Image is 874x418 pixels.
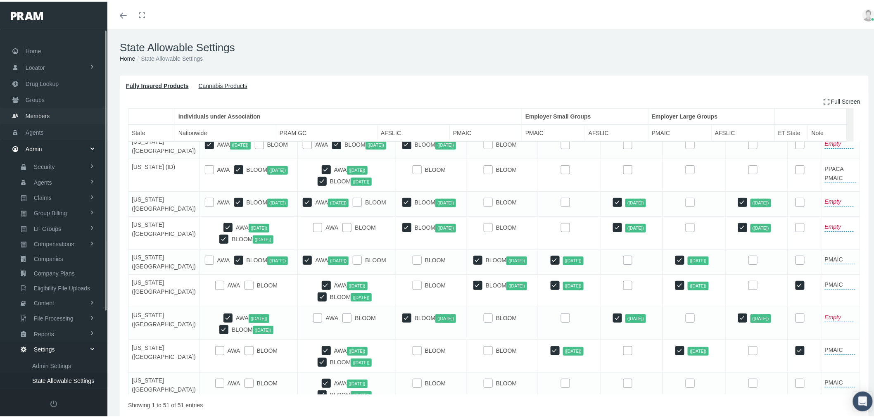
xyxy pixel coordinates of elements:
span: ([DATE]) [435,222,456,231]
span: ([DATE]) [230,139,251,148]
th: ET State [774,123,808,140]
span: Group Billing [34,204,67,218]
label: PMAIC [825,374,855,386]
label: AWA [330,164,380,173]
label: BLOOM [340,138,399,148]
span: ([DATE]) [249,313,269,321]
label: Empty [825,135,854,147]
span: ([DATE]) [253,234,273,242]
span: State Allowable Settings [32,372,94,386]
label: PMAIC [825,276,855,288]
span: Full Screen [831,97,860,103]
span: Drug Lookup [26,74,59,90]
label: BLOOM [411,138,469,148]
td: [US_STATE] ([GEOGRAPHIC_DATA]) [128,215,199,248]
label: AWA [213,138,263,148]
label: BLOOM [411,221,469,231]
label: BLOOM [411,196,469,206]
span: LF Groups [34,220,61,234]
span: Agents [34,174,52,188]
span: Home [26,42,41,57]
span: ([DATE]) [688,345,708,354]
span: Admin Settings [32,357,71,371]
td: [US_STATE] ([GEOGRAPHIC_DATA]) [128,248,199,273]
span: Companies [34,250,63,264]
span: ([DATE]) [688,255,708,264]
label: BLOOM [492,344,530,354]
label: BLOOM [492,221,530,230]
span: ([DATE]) [750,197,771,206]
label: BLOOM [482,279,540,289]
li: State Allowable Settings [135,52,203,62]
td: [US_STATE] ([GEOGRAPHIC_DATA]) [128,371,199,404]
span: Eligibility File Uploads [34,280,90,294]
th: PMAIC [450,123,522,140]
span: ([DATE]) [563,255,584,264]
label: BLOOM [492,312,530,321]
label: BLOOM [228,323,286,333]
span: Locator [26,58,45,74]
th: PRAM GC [276,123,378,140]
span: ([DATE]) [267,197,288,206]
label: BLOOM [411,312,469,321]
td: [US_STATE] ([GEOGRAPHIC_DATA]) [128,273,199,306]
label: BLOOM [421,279,458,288]
label: AWA [232,312,282,321]
label: PMAIC [825,342,855,353]
span: Reports [34,325,54,340]
span: ([DATE]) [625,222,646,231]
span: ([DATE]) [347,164,368,173]
label: BLOOM [351,221,388,230]
span: Content [34,294,54,309]
label: BLOOM [421,164,458,173]
label: BLOOM [228,233,286,242]
label: BLOOM [421,377,458,386]
label: AWA [330,279,380,289]
a: Cannabis Products [199,81,247,88]
span: ([DATE]) [563,280,584,289]
span: ([DATE]) [435,313,456,321]
td: [US_STATE] ([GEOGRAPHIC_DATA]) [128,306,199,338]
th: Individuals under Association [175,107,522,123]
span: ([DATE]) [435,139,456,148]
span: ([DATE]) [347,345,368,354]
label: AWA [213,164,242,173]
span: ([DATE]) [351,389,371,398]
span: ([DATE]) [366,139,386,148]
span: ([DATE]) [328,197,349,206]
label: BLOOM [421,344,458,354]
span: ([DATE]) [688,280,708,289]
th: AFSLIC [378,123,450,140]
a: Full Screen [824,97,860,103]
label: BLOOM [326,291,384,300]
span: ([DATE]) [625,313,646,321]
td: [US_STATE] ([GEOGRAPHIC_DATA]) [128,132,199,157]
label: Empty [825,309,854,321]
span: Agents [26,123,44,139]
th: PMAIC [648,123,712,140]
th: Nationwide [175,123,276,140]
label: BLOOM [253,279,290,288]
label: BLOOM [242,196,301,206]
span: ([DATE]) [328,255,349,264]
label: BLOOM [253,344,290,354]
span: Groups [26,90,45,106]
label: AWA [311,254,361,264]
th: Employer Small Groups [522,107,648,123]
label: AWA [330,377,380,387]
span: Compensations [34,235,74,249]
a: Fully Insured Products [126,81,197,88]
th: Employer Large Groups [648,107,775,123]
th: AFSLIC [585,123,648,140]
span: Security [34,158,55,172]
label: BLOOM [242,254,301,264]
span: ([DATE]) [750,222,771,231]
td: [US_STATE] ([GEOGRAPHIC_DATA]) [128,190,199,215]
span: ([DATE]) [750,313,771,321]
label: BLOOM [492,164,530,173]
label: Empty [825,193,854,205]
span: ([DATE]) [563,345,584,354]
label: BLOOM [361,254,399,263]
span: ([DATE]) [347,280,368,289]
th: State [128,123,175,140]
